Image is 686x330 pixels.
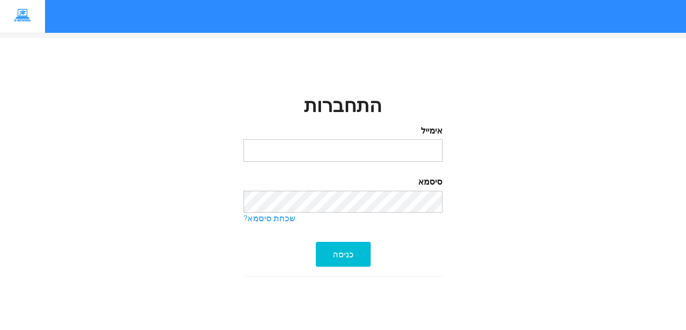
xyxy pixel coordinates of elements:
[7,7,38,25] img: Z-School logo
[244,213,443,225] a: שכחת סיסמא?
[316,242,371,267] div: כניסה
[244,125,443,137] label: אימייל
[244,176,443,188] label: סיסמא
[244,96,443,117] h3: התחברות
